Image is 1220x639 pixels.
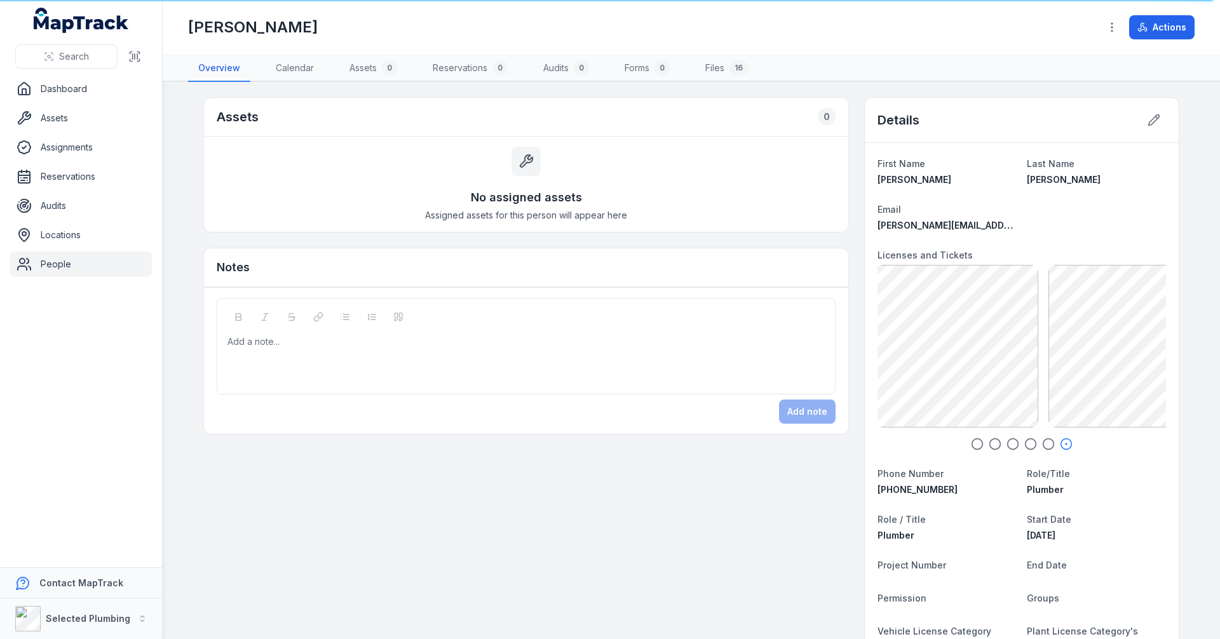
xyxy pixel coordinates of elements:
a: Reservations [10,164,152,189]
a: Overview [188,55,250,82]
span: First Name [878,158,925,169]
a: Forms0 [614,55,680,82]
span: Role / Title [878,514,926,525]
button: Actions [1129,15,1195,39]
strong: Contact MapTrack [39,577,123,588]
span: [DATE] [1027,530,1055,541]
span: Plumber [1027,484,1064,495]
span: End Date [1027,560,1067,570]
h1: [PERSON_NAME] [188,17,318,37]
a: Assets0 [339,55,407,82]
a: Reservations0 [423,55,518,82]
span: Plumber [878,530,914,541]
div: 0 [818,108,836,126]
span: Assigned assets for this person will appear here [425,209,627,222]
a: Audits [10,193,152,219]
span: Groups [1027,593,1059,603]
span: Start Date [1027,514,1071,525]
a: People [10,252,152,277]
span: Search [59,50,89,63]
span: [PERSON_NAME] [1027,174,1101,185]
time: 2/17/2025, 12:00:00 AM [1027,530,1055,541]
a: MapTrack [34,8,129,33]
a: Audits0 [533,55,599,82]
a: Files16 [695,55,758,82]
a: Locations [10,222,152,248]
div: 0 [492,60,508,76]
div: 0 [654,60,670,76]
span: Phone Number [878,468,944,479]
h2: Assets [217,108,259,126]
span: Project Number [878,560,946,570]
a: Assignments [10,135,152,160]
span: [PERSON_NAME] [878,174,951,185]
span: Plant License Category's [1027,626,1138,636]
button: Search [15,44,118,69]
h3: No assigned assets [471,189,582,206]
span: [PERSON_NAME][EMAIL_ADDRESS][DOMAIN_NAME] [878,220,1104,231]
span: Role/Title [1027,468,1070,479]
span: Licenses and Tickets [878,250,973,260]
h2: Details [878,111,919,129]
span: Vehicle License Category [878,626,991,636]
a: Dashboard [10,76,152,102]
a: Calendar [266,55,324,82]
a: Assets [10,105,152,131]
div: 0 [574,60,589,76]
strong: Selected Plumbing [46,613,130,624]
span: Last Name [1027,158,1074,169]
h3: Notes [217,259,250,276]
div: 0 [382,60,397,76]
div: 16 [729,60,748,76]
span: Email [878,204,901,215]
span: Permission [878,593,926,603]
span: [PHONE_NUMBER] [878,484,958,495]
